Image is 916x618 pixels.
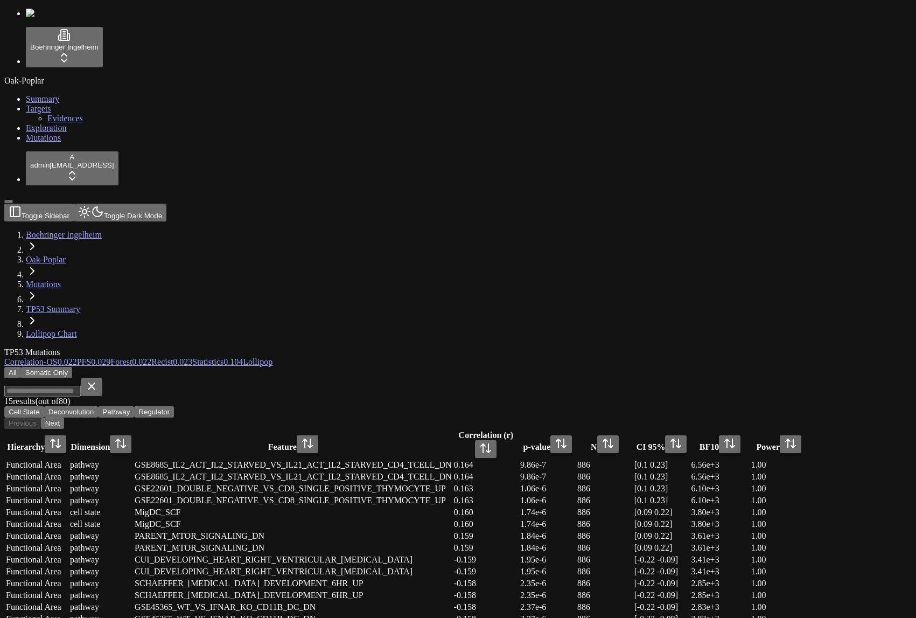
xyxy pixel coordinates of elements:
[751,531,807,541] div: 1.00
[104,212,162,220] span: Toggle Dark Mode
[6,519,68,529] div: Functional Area
[691,531,749,541] div: 3.61e+3
[135,508,452,517] div: MigDC_SCF
[30,43,99,51] span: Boehringer Ingelheim
[577,579,632,588] div: 886
[135,555,452,565] div: CUI_DEVELOPING_HEART_RIGHT_VENTRICULAR_[MEDICAL_DATA]
[751,543,807,553] div: 1.00
[454,519,518,529] div: 0.160
[70,435,132,453] div: Dimension
[69,153,74,161] span: A
[577,472,632,482] div: 886
[577,508,632,517] div: 886
[577,531,632,541] div: 886
[6,531,68,541] div: Functional Area
[44,357,46,366] span: -
[520,531,575,541] div: 1.84e-6
[691,496,749,505] div: 6.10e+3
[691,484,749,494] div: 6.10e+3
[26,133,61,142] a: Mutations
[751,508,807,517] div: 1.00
[691,435,749,453] div: BF10
[454,472,518,482] div: 0.164
[30,161,50,169] span: admin
[70,460,132,470] div: pathway
[46,357,57,366] span: OS
[135,579,452,588] div: SCHAEFFER_[MEDICAL_DATA]_DEVELOPMENT_6HR_UP
[691,567,749,577] div: 3.41e+3
[6,555,68,565] div: Functional Area
[454,567,518,577] div: -0.159
[454,602,518,612] div: -0.158
[634,472,689,482] div: [0.1 0.23]
[6,591,68,600] div: Functional Area
[135,531,452,541] div: PARENT_MTOR_SIGNALING_DN
[46,357,76,366] a: OS0.022
[70,519,132,529] div: cell state
[26,304,80,314] a: TP53 Summary
[26,230,102,239] a: Boehringer Ingelheim
[21,367,72,378] button: Somatic Only
[70,484,132,494] div: pathway
[50,161,114,169] span: [EMAIL_ADDRESS]
[577,496,632,505] div: 886
[691,508,749,517] div: 3.80e+3
[691,472,749,482] div: 6.56e+3
[4,406,44,418] button: Cell State
[4,357,46,366] a: Correlation-
[26,329,77,338] a: Lollipop Chart
[634,484,689,494] div: [0.1 0.23]
[26,9,67,18] img: Numenos
[70,591,132,600] div: pathway
[134,406,174,418] button: Regulator
[26,104,51,113] span: Targets
[6,508,68,517] div: Functional Area
[577,602,632,612] div: 886
[751,579,807,588] div: 1.00
[751,567,807,577] div: 1.00
[520,602,575,612] div: 2.37e-6
[26,94,59,103] a: Summary
[36,397,70,406] span: (out of 80 )
[132,357,151,366] span: 0.022
[41,418,64,429] button: Next
[751,484,807,494] div: 1.00
[454,430,518,458] div: Correlation (r)
[135,460,452,470] div: GSE8685_IL2_ACT_IL2_STARVED_VS_IL21_ACT_IL2_STARVED_CD4_TCELL_DN
[520,543,575,553] div: 1.84e-6
[634,555,689,565] div: [-0.22 -0.09]
[454,508,518,517] div: 0.160
[454,543,518,553] div: 0.159
[77,357,111,366] a: PFS0.029
[577,591,632,600] div: 886
[151,357,173,366] span: Recist
[520,484,575,494] div: 1.06e-6
[26,123,67,133] a: Exploration
[520,508,575,517] div: 1.74e-6
[70,567,132,577] div: pathway
[151,357,192,366] a: Recist0.023
[634,567,689,577] div: [-0.22 -0.09]
[135,435,452,453] div: Feature
[520,555,575,565] div: 1.95e-6
[454,579,518,588] div: -0.158
[751,435,807,453] div: Power
[223,357,243,366] span: 0.104
[520,472,575,482] div: 9.86e-7
[4,357,44,366] span: Correlation
[47,114,83,123] a: Evidences
[135,496,452,505] div: GSE22601_DOUBLE_NEGATIVE_VS_CD8_SINGLE_POSITIVE_THYMOCYTE_UP
[6,496,68,505] div: Functional Area
[4,200,13,203] button: Toggle Sidebar
[6,435,68,453] div: Hierarchy
[577,460,632,470] div: 886
[135,591,452,600] div: SCHAEFFER_[MEDICAL_DATA]_DEVELOPMENT_6HR_UP
[454,460,518,470] div: 0.164
[577,435,632,453] div: N
[634,531,689,541] div: [0.09 0.22]
[751,460,807,470] div: 1.00
[634,460,689,470] div: [0.1 0.23]
[70,531,132,541] div: pathway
